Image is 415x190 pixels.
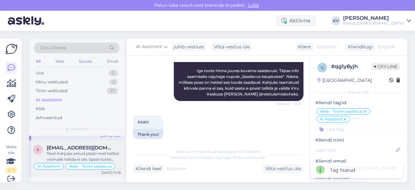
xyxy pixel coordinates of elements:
[315,99,402,106] p: Kliendi tag'id
[171,44,204,50] div: juhib vestlust
[321,65,324,70] span: q
[170,155,267,160] span: Vestluse ülevõtmiseks vajutage
[211,43,252,51] div: Võta vestlus üle
[331,63,372,70] div: # qg1y8yjh
[343,16,404,21] div: [PERSON_NAME]
[133,165,161,172] div: Kliendi keel
[320,117,343,121] span: AI Assistent
[343,16,411,26] a: [PERSON_NAME]Rahva [DEMOGRAPHIC_DATA]
[246,2,261,8] span: Luba
[109,79,118,85] div: 3
[101,170,121,175] div: [DATE] 15:18
[317,44,337,50] span: Estonian
[36,70,44,76] div: Uus
[133,129,163,140] div: Thank you!
[330,167,355,174] div: Tag lisatud
[47,182,89,188] span: Kai Okva
[106,57,119,66] div: Email
[5,167,17,173] div: 2 / 3
[5,144,17,173] div: Vaata siia
[263,164,303,173] div: Võta vestlus üle
[77,57,93,66] div: Socials
[315,137,402,144] p: Kliendi nimi
[179,57,300,96] span: Tere! Iga toote hinna juures kuvame saadavust. Täpse info saamiseks vajutage nupule „Saadavus kau...
[277,101,302,106] span: Nähtud ✓ 13:32
[137,120,149,124] span: Aitäh!
[36,97,62,103] div: AI Assistent
[36,115,62,121] div: Arhiveeritud
[372,63,400,70] span: Offline
[54,57,65,66] div: Web
[101,133,121,138] div: [DATE] 13:33
[40,44,66,51] span: Otsi kliente
[315,158,402,165] p: Kliendi email
[276,15,316,27] div: Aktiivne
[107,88,118,94] div: 37
[317,77,372,84] div: [GEOGRAPHIC_DATA]
[231,155,267,160] i: „Võtke vestlus üle”
[5,44,18,54] img: Askly Logo
[316,146,395,154] input: Lisa nimi
[65,126,89,132] span: AI Assistent
[315,124,402,134] input: Lisa tag
[69,164,112,168] span: Veeb - Toote saadavus
[320,109,363,113] span: Veeb - Toote saadavus
[378,44,395,50] span: English
[295,44,311,50] div: Klient
[136,43,162,50] span: AI Assistent
[34,57,42,66] div: All
[167,165,187,172] span: Estonian
[343,21,404,26] div: Rahva [DEMOGRAPHIC_DATA]
[331,16,340,25] div: KV
[345,44,373,50] div: Klienditugi
[47,145,114,151] span: kellykuld55@gmail.com
[109,70,118,76] div: 0
[315,90,402,95] div: Kliendi info
[37,164,60,168] span: AI Assistent
[36,88,67,94] div: Tiimi vestlused
[36,79,68,85] div: Minu vestlused
[47,151,121,162] div: Tere! Kahjuks antud plaati meil hetkel võimalik tellida ei ole. Saate toote juures tellida teavit...
[176,149,261,154] span: Vestlus on määratud kasutajale AI Assistent
[36,106,45,112] div: Kõik
[37,147,40,152] span: k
